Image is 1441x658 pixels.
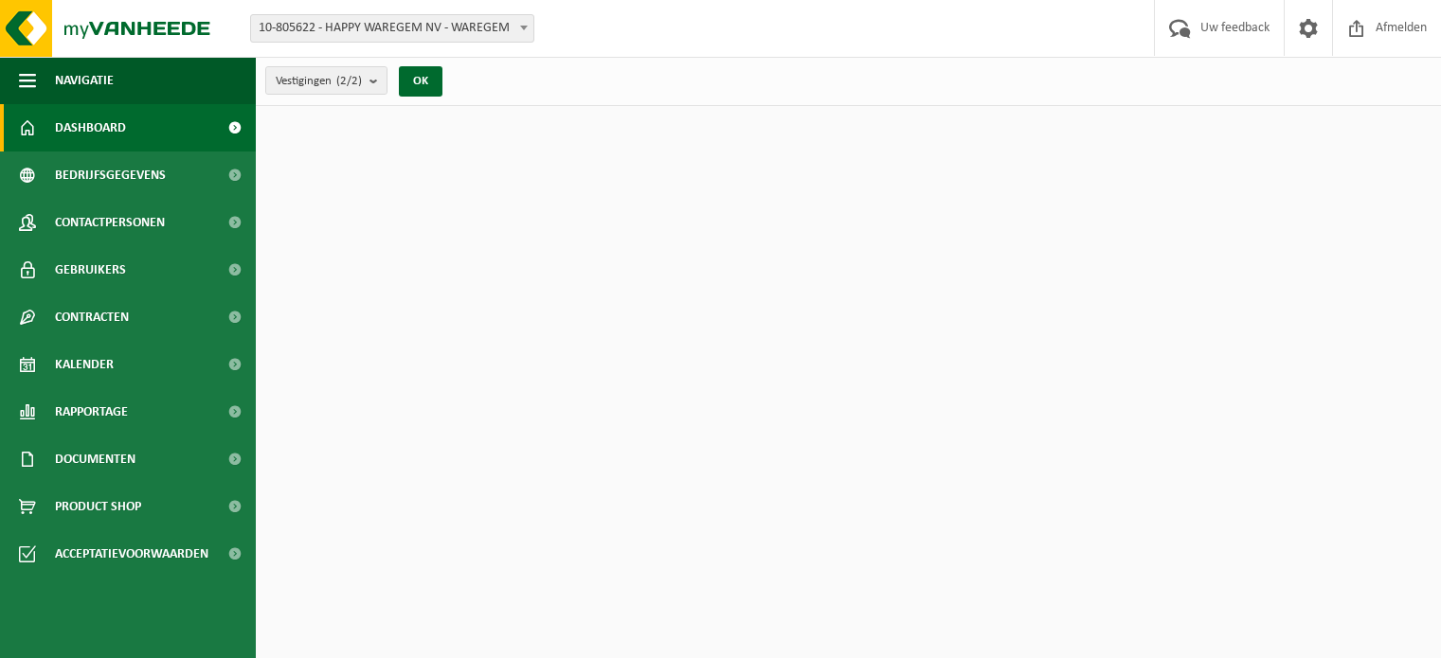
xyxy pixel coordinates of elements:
button: OK [399,66,442,97]
span: Gebruikers [55,246,126,293]
span: 10-805622 - HAPPY WAREGEM NV - WAREGEM [250,14,534,43]
span: Kalender [55,341,114,388]
span: Contracten [55,293,129,341]
span: Contactpersonen [55,199,165,246]
span: Bedrijfsgegevens [55,151,166,199]
button: Vestigingen(2/2) [265,66,387,95]
span: 10-805622 - HAPPY WAREGEM NV - WAREGEM [251,15,533,42]
span: Documenten [55,436,135,483]
span: Acceptatievoorwaarden [55,530,208,578]
span: Navigatie [55,57,114,104]
count: (2/2) [336,75,362,87]
span: Dashboard [55,104,126,151]
span: Product Shop [55,483,141,530]
span: Vestigingen [276,67,362,96]
span: Rapportage [55,388,128,436]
